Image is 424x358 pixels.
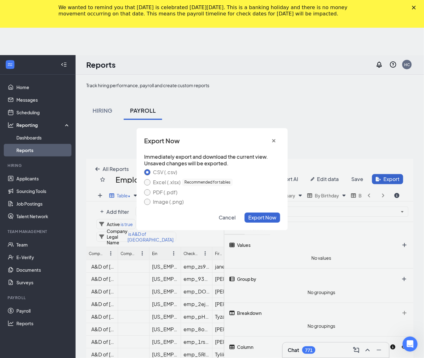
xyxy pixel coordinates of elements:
span: Cancel [219,214,236,221]
button: cross icon [268,136,280,146]
span: Export Now [248,214,276,221]
div: Recommended for tables [182,179,233,186]
label: PDF (.pdf) [150,190,178,195]
label: CSV (.csv) [150,170,177,175]
div: Close [412,6,418,9]
label: Image (.png) [150,199,184,204]
button: undefined icon [245,212,280,222]
h2: Export Now [144,137,180,145]
span: Immediately export and download the current view. Unsaved changes will be exported. [144,153,280,167]
div: We wanted to remind you that [DATE] is celebrated [DATE][DATE]. This is a banking holiday and the... [59,4,356,17]
button: undefined icon [215,212,240,222]
iframe: Intercom live chat [403,337,418,352]
div: Excel (.xlsx) [153,179,233,186]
